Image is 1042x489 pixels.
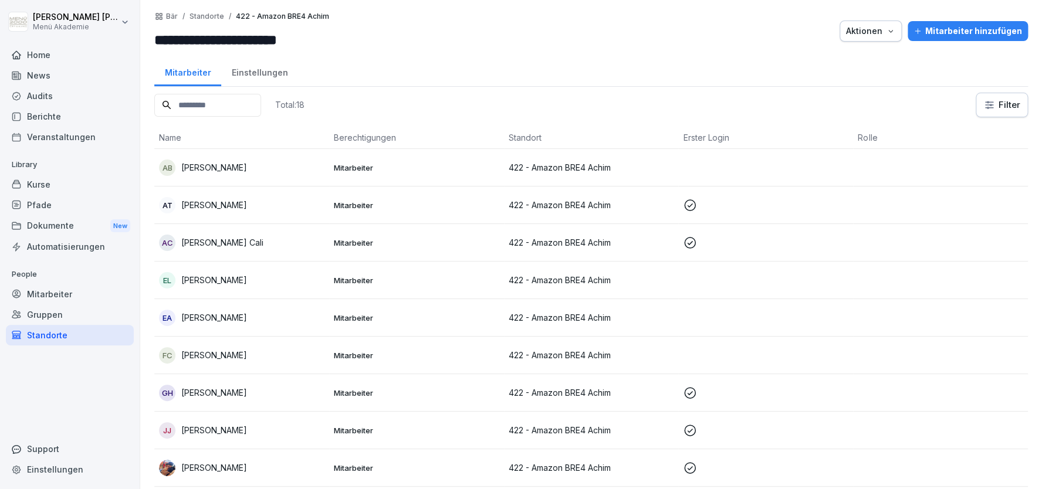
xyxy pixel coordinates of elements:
p: [PERSON_NAME] [181,274,247,286]
div: EA [159,310,175,326]
p: [PERSON_NAME] [181,161,247,174]
button: Aktionen [840,21,902,42]
a: Home [6,45,134,65]
p: Menü Akademie [33,23,119,31]
p: [PERSON_NAME] [PERSON_NAME] [33,12,119,22]
th: Standort [504,127,679,149]
a: Einstellungen [6,459,134,480]
a: Einstellungen [221,56,298,86]
a: DokumenteNew [6,215,134,237]
p: Mitarbeiter [334,425,499,436]
p: Mitarbeiter [334,463,499,473]
button: Filter [976,93,1027,117]
a: Bär [166,12,178,21]
th: Berechtigungen [329,127,504,149]
a: Standorte [6,325,134,345]
p: 422 - Amazon BRE4 Achim [509,274,674,286]
p: [PERSON_NAME] [181,199,247,211]
p: Mitarbeiter [334,200,499,210]
th: Erster Login [678,127,853,149]
div: AC [159,235,175,251]
p: [PERSON_NAME] [181,386,247,399]
a: Audits [6,86,134,106]
img: xnyrvbdbe9ielwn033angshu.png [159,460,175,476]
a: News [6,65,134,86]
div: EL [159,272,175,288]
p: Mitarbeiter [334,350,499,361]
p: 422 - Amazon BRE4 Achim [236,12,329,21]
div: Filter [983,99,1020,111]
a: Mitarbeiter [154,56,221,86]
th: Name [154,127,329,149]
a: Veranstaltungen [6,127,134,147]
p: 422 - Amazon BRE4 Achim [509,461,674,474]
p: Mitarbeiter [334,313,499,323]
div: New [110,219,130,233]
p: 422 - Amazon BRE4 Achim [509,386,674,399]
p: 422 - Amazon BRE4 Achim [509,199,674,211]
p: 422 - Amazon BRE4 Achim [509,161,674,174]
p: Library [6,155,134,174]
button: Mitarbeiter hinzufügen [908,21,1028,41]
p: Mitarbeiter [334,237,499,248]
a: Berichte [6,106,134,127]
p: [PERSON_NAME] Cali [181,236,263,249]
div: Support [6,439,134,459]
p: Mitarbeiter [334,162,499,173]
div: Aktionen [846,25,895,38]
div: GH [159,385,175,401]
p: / [229,12,231,21]
div: Dokumente [6,215,134,237]
p: Mitarbeiter [334,275,499,286]
a: Kurse [6,174,134,195]
p: [PERSON_NAME] [181,461,247,474]
p: 422 - Amazon BRE4 Achim [509,424,674,436]
p: [PERSON_NAME] [181,311,247,324]
p: Standorte [190,12,224,21]
div: AB [159,159,175,176]
div: FC [159,347,175,364]
p: People [6,265,134,284]
a: Mitarbeiter [6,284,134,304]
th: Rolle [853,127,1028,149]
div: JJ [159,422,175,439]
p: / [182,12,185,21]
a: Pfade [6,195,134,215]
p: 422 - Amazon BRE4 Achim [509,349,674,361]
a: Gruppen [6,304,134,325]
div: AT [159,197,175,213]
p: Total: 18 [275,99,305,110]
div: Mitarbeiter hinzufügen [914,25,1022,38]
p: 422 - Amazon BRE4 Achim [509,311,674,324]
p: Mitarbeiter [334,388,499,398]
p: [PERSON_NAME] [181,424,247,436]
a: Automatisierungen [6,236,134,257]
p: [PERSON_NAME] [181,349,247,361]
p: 422 - Amazon BRE4 Achim [509,236,674,249]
